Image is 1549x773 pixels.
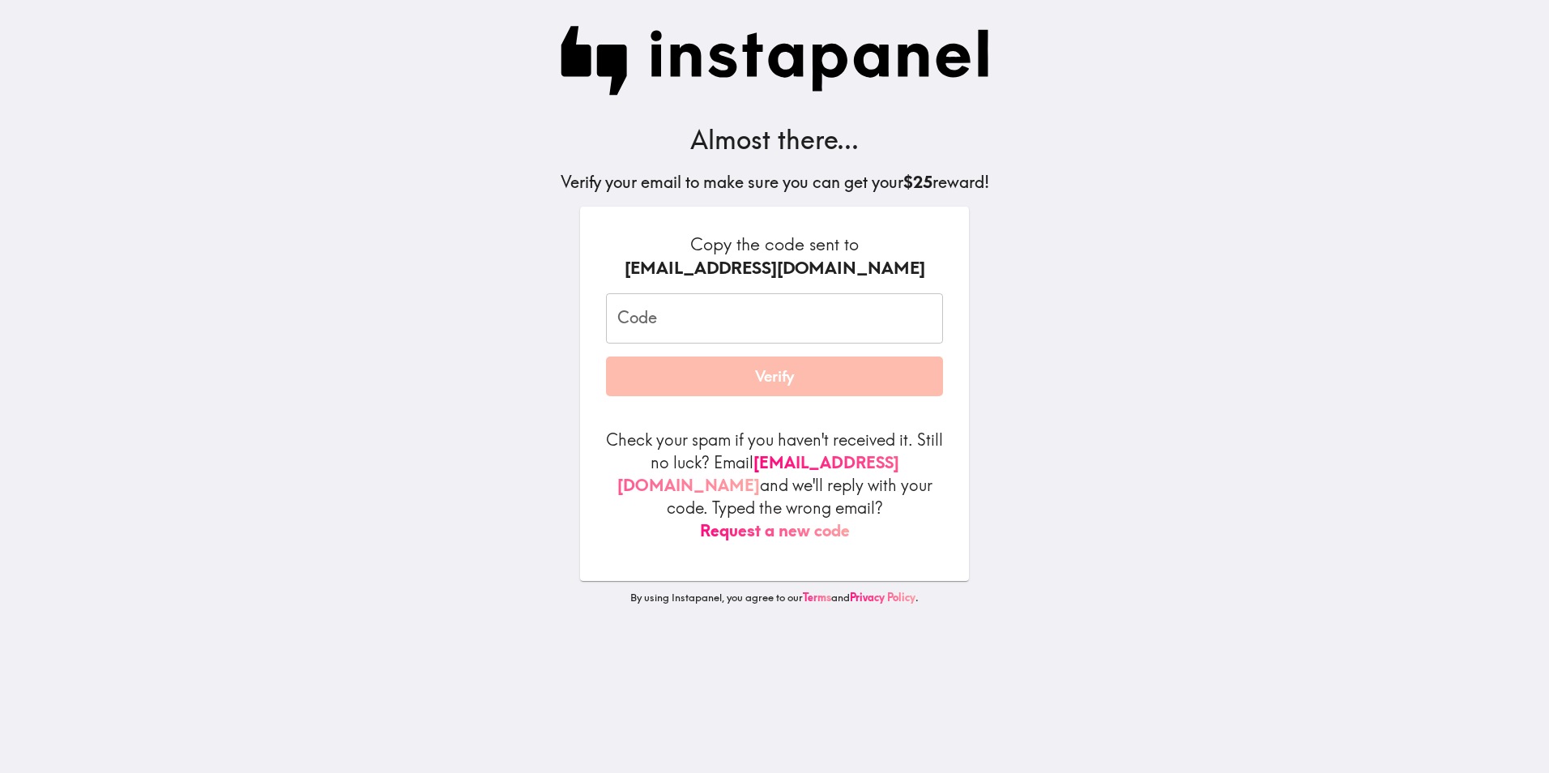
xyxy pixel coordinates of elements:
[561,171,989,194] h5: Verify your email to make sure you can get your reward!
[617,452,899,495] a: [EMAIL_ADDRESS][DOMAIN_NAME]
[606,429,943,542] p: Check your spam if you haven't received it. Still no luck? Email and we'll reply with your code. ...
[803,591,831,604] a: Terms
[606,293,943,344] input: xxx_xxx_xxx
[561,122,989,158] h3: Almost there...
[606,233,943,280] h6: Copy the code sent to
[700,519,850,542] button: Request a new code
[606,256,943,280] div: [EMAIL_ADDRESS][DOMAIN_NAME]
[850,591,915,604] a: Privacy Policy
[606,357,943,397] button: Verify
[580,591,969,605] p: By using Instapanel, you agree to our and .
[903,172,932,192] b: $25
[561,26,989,96] img: Instapanel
